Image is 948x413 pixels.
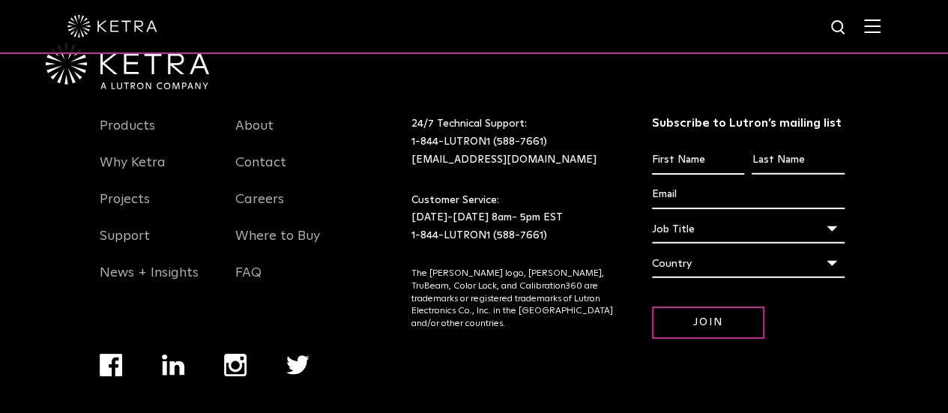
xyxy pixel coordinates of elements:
h3: Subscribe to Lutron’s mailing list [652,115,845,131]
input: Last Name [752,146,844,175]
a: Support [100,228,150,262]
div: Job Title [652,215,845,244]
img: Ketra-aLutronCo_White_RGB [46,43,209,90]
a: Contact [235,154,286,189]
img: instagram [224,354,247,376]
a: News + Insights [100,265,199,299]
a: Where to Buy [235,228,320,262]
input: Email [652,181,845,209]
a: Products [100,118,155,152]
a: [EMAIL_ADDRESS][DOMAIN_NAME] [411,154,597,165]
a: FAQ [235,265,262,299]
img: twitter [286,355,310,375]
img: search icon [830,19,848,37]
a: Careers [235,191,284,226]
img: facebook [100,354,122,376]
input: Join [652,307,764,339]
div: Navigation Menu [235,115,349,299]
input: First Name [652,146,744,175]
div: Country [652,250,845,278]
a: About [235,118,274,152]
a: 1-844-LUTRON1 (588-7661) [411,230,547,241]
a: 1-844-LUTRON1 (588-7661) [411,136,547,147]
p: Customer Service: [DATE]-[DATE] 8am- 5pm EST [411,192,615,245]
p: 24/7 Technical Support: [411,115,615,169]
img: linkedin [162,355,185,376]
img: ketra-logo-2019-white [67,15,157,37]
div: Navigation Menu [100,115,214,299]
p: The [PERSON_NAME] logo, [PERSON_NAME], TruBeam, Color Lock, and Calibration360 are trademarks or ... [411,268,615,331]
a: Projects [100,191,150,226]
img: Hamburger%20Nav.svg [864,19,881,33]
a: Why Ketra [100,154,166,189]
